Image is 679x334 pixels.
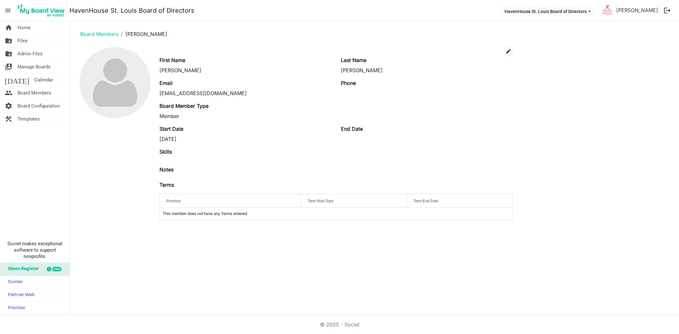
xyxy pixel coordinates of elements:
div: Member [159,112,331,120]
span: Board Configuration [18,100,60,112]
span: settings [5,100,12,112]
div: [DATE] [159,135,331,143]
img: My Board View Logo [16,3,67,18]
span: Frontier [5,302,25,315]
button: edit [504,47,513,56]
span: people [5,87,12,99]
span: Files [18,34,28,47]
a: © 2025 - Societ [320,321,359,328]
button: HavenHouse St. Louis Board of Directors dropdownbutton [500,7,595,16]
span: folder_shared [5,34,12,47]
label: Email [159,79,173,87]
span: Partner Web [5,289,35,302]
div: [PERSON_NAME] [159,66,331,74]
a: HavenHouse St. Louis Board of Directors [69,4,195,17]
label: Board Member Type [159,102,209,110]
span: Manage Boards [18,60,51,73]
span: [DATE] [5,73,29,86]
a: [PERSON_NAME] [614,4,661,17]
div: [PERSON_NAME] [341,66,513,74]
span: menu [2,4,14,17]
td: This member does not have any Terms entered [160,208,513,220]
li: [PERSON_NAME] [118,30,167,38]
div: [EMAIL_ADDRESS][DOMAIN_NAME] [159,89,331,97]
label: Last Name [341,56,366,64]
img: 9yHmkAwa1WZktbjAaRQbXUoTC-w35n_1RwPZRidMcDQtW6T2qPYq6RPglXCGjQAh3ttDT4xffj3PMVeJ3pneRg_thumb.png [601,4,614,17]
span: Glass Register [5,263,39,275]
span: construction [5,113,12,125]
div: new [52,267,61,271]
span: edit [506,48,511,54]
span: Sumac [5,276,23,289]
label: Terms [159,181,174,189]
label: End Date [341,125,363,133]
span: folder_shared [5,47,12,60]
span: Calendar [34,73,53,86]
a: Board Members [80,31,118,37]
button: logout [661,4,674,17]
label: Phone [341,79,356,87]
span: home [5,21,12,34]
span: Position [166,199,181,203]
span: switch_account [5,60,12,73]
span: Board Members [18,87,51,99]
label: Notes [159,166,173,173]
span: Term Start Date [308,199,333,203]
label: Start Date [159,125,183,133]
label: Skills [159,148,172,156]
img: no-profile-picture.svg [80,47,151,118]
span: Term End Date [414,199,438,203]
label: First Name [159,56,185,64]
span: Societ makes exceptional software to support nonprofits. [3,240,67,260]
span: Home [18,21,31,34]
span: Admin Files [18,47,43,60]
span: Templates [18,113,40,125]
a: My Board View Logo [16,3,69,18]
